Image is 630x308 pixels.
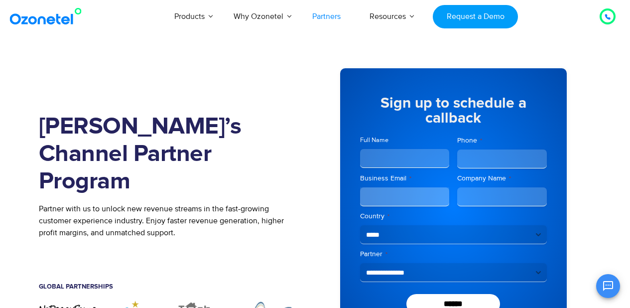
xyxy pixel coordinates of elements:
[360,173,450,183] label: Business Email
[39,203,300,239] p: Partner with us to unlock new revenue streams in the fast-growing customer experience industry. E...
[39,284,300,290] h5: Global Partnerships
[596,274,620,298] button: Open chat
[360,211,547,221] label: Country
[39,113,300,195] h1: [PERSON_NAME]’s Channel Partner Program
[457,136,547,146] label: Phone
[360,249,547,259] label: Partner
[360,96,547,126] h5: Sign up to schedule a callback
[360,136,450,145] label: Full Name
[433,5,518,28] a: Request a Demo
[457,173,547,183] label: Company Name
